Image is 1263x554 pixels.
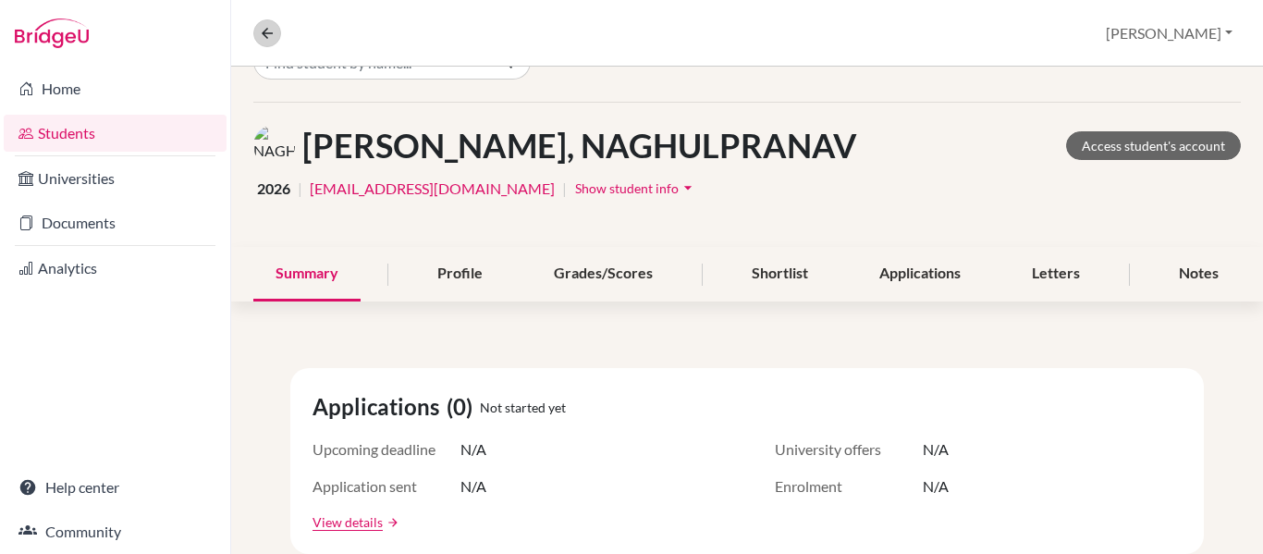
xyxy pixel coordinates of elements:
[253,125,295,166] img: NAGHULPRANAV TAMILSELVAN's avatar
[447,390,480,424] span: (0)
[857,247,983,302] div: Applications
[730,247,830,302] div: Shortlist
[1066,131,1241,160] a: Access student's account
[480,398,566,417] span: Not started yet
[313,438,460,461] span: Upcoming deadline
[923,438,949,461] span: N/A
[679,179,697,197] i: arrow_drop_down
[4,204,227,241] a: Documents
[4,250,227,287] a: Analytics
[313,512,383,532] a: View details
[1157,247,1241,302] div: Notes
[310,178,555,200] a: [EMAIL_ADDRESS][DOMAIN_NAME]
[257,178,290,200] span: 2026
[4,70,227,107] a: Home
[4,513,227,550] a: Community
[4,469,227,506] a: Help center
[460,475,486,498] span: N/A
[298,178,302,200] span: |
[923,475,949,498] span: N/A
[562,178,567,200] span: |
[313,475,460,498] span: Application sent
[383,516,399,529] a: arrow_forward
[1010,247,1102,302] div: Letters
[15,18,89,48] img: Bridge-U
[1097,16,1241,51] button: [PERSON_NAME]
[532,247,675,302] div: Grades/Scores
[574,174,698,203] button: Show student infoarrow_drop_down
[460,438,486,461] span: N/A
[302,126,857,166] h1: [PERSON_NAME], NAGHULPRANAV
[415,247,505,302] div: Profile
[575,180,679,196] span: Show student info
[4,115,227,152] a: Students
[313,390,447,424] span: Applications
[4,160,227,197] a: Universities
[775,438,923,461] span: University offers
[775,475,923,498] span: Enrolment
[253,247,361,302] div: Summary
